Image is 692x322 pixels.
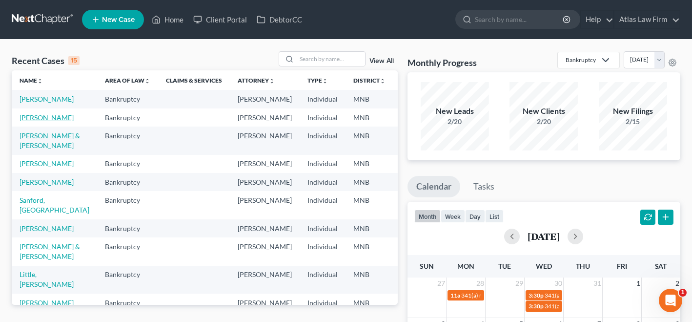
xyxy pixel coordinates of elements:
a: Attorneyunfold_more [238,77,275,84]
a: Nameunfold_more [20,77,43,84]
td: [PERSON_NAME] [230,191,300,219]
td: Individual [300,90,346,108]
td: Individual [300,294,346,312]
span: Mon [457,262,474,270]
span: 30 [553,278,563,289]
span: 1 [679,289,687,297]
a: Client Portal [188,11,252,28]
a: Sanford, [GEOGRAPHIC_DATA] [20,196,89,214]
td: MNB [346,108,393,127]
span: Sat [655,262,667,270]
td: [PERSON_NAME] [230,237,300,265]
i: unfold_more [144,78,150,84]
span: 11a [450,292,460,299]
td: MNB [346,90,393,108]
td: 13 [393,294,442,312]
td: 7 [393,155,442,173]
td: Bankruptcy [97,155,158,173]
td: [PERSON_NAME] [230,219,300,237]
td: MNB [346,294,393,312]
span: 1 [635,278,641,289]
div: New Filings [599,106,667,117]
button: month [414,210,441,223]
td: [PERSON_NAME] [230,155,300,173]
a: [PERSON_NAME] [20,178,74,186]
span: 28 [475,278,485,289]
td: Bankruptcy [97,173,158,191]
td: Individual [300,155,346,173]
a: [PERSON_NAME] [20,159,74,168]
input: Search by name... [475,10,564,28]
td: Individual [300,191,346,219]
a: [PERSON_NAME] [20,95,74,103]
span: Tue [499,262,511,270]
a: View All [369,58,394,64]
td: Bankruptcy [97,191,158,219]
a: Typeunfold_more [307,77,328,84]
div: New Leads [421,106,489,117]
a: Calendar [407,176,460,197]
td: [PERSON_NAME] [230,294,300,312]
td: Bankruptcy [97,237,158,265]
td: Individual [300,127,346,154]
span: Thu [576,262,590,270]
td: 7 [393,173,442,191]
span: 27 [436,278,446,289]
h3: Monthly Progress [407,57,477,68]
span: 341(a) meeting for [PERSON_NAME] & [PERSON_NAME] [461,292,607,299]
td: MNB [346,219,393,237]
span: Sun [420,262,434,270]
div: 2/20 [509,117,578,127]
span: Fri [617,262,627,270]
span: 3:30p [529,302,544,310]
td: Individual [300,173,346,191]
span: 2 [674,278,680,289]
span: 341(a) meeting for [PERSON_NAME] [545,292,639,299]
span: 31 [592,278,602,289]
td: 13 [393,266,442,294]
div: 15 [68,56,80,65]
a: [PERSON_NAME] [20,224,74,233]
td: MNB [346,173,393,191]
div: 2/15 [599,117,667,127]
td: Bankruptcy [97,108,158,127]
td: MNB [346,127,393,154]
td: [PERSON_NAME] [230,266,300,294]
td: MNB [346,191,393,219]
i: unfold_more [322,78,328,84]
td: Bankruptcy [97,90,158,108]
span: Wed [536,262,552,270]
td: [PERSON_NAME] [230,108,300,127]
td: Individual [300,266,346,294]
td: Individual [300,219,346,237]
a: [PERSON_NAME] & [PERSON_NAME] [20,242,80,260]
td: 7 [393,191,442,219]
a: [PERSON_NAME] [20,299,74,307]
a: Atlas Law Firm [614,11,680,28]
a: [PERSON_NAME] [20,113,74,122]
button: day [465,210,485,223]
a: DebtorCC [252,11,307,28]
span: New Case [102,16,135,23]
td: MNB [346,266,393,294]
iframe: Intercom live chat [659,289,682,312]
a: [PERSON_NAME] & [PERSON_NAME] [20,131,80,150]
td: [PERSON_NAME] [230,90,300,108]
i: unfold_more [380,78,386,84]
div: Recent Cases [12,55,80,66]
h2: [DATE] [528,231,560,241]
td: Bankruptcy [97,266,158,294]
td: MNB [346,155,393,173]
td: [PERSON_NAME] [230,173,300,191]
td: Bankruptcy [97,294,158,312]
a: Districtunfold_more [353,77,386,84]
button: week [441,210,465,223]
td: 13 [393,219,442,237]
div: New Clients [509,106,578,117]
input: Search by name... [297,52,365,66]
th: Claims & Services [158,70,230,90]
a: Help [581,11,613,28]
i: unfold_more [269,78,275,84]
td: Individual [300,108,346,127]
a: Area of Lawunfold_more [105,77,150,84]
